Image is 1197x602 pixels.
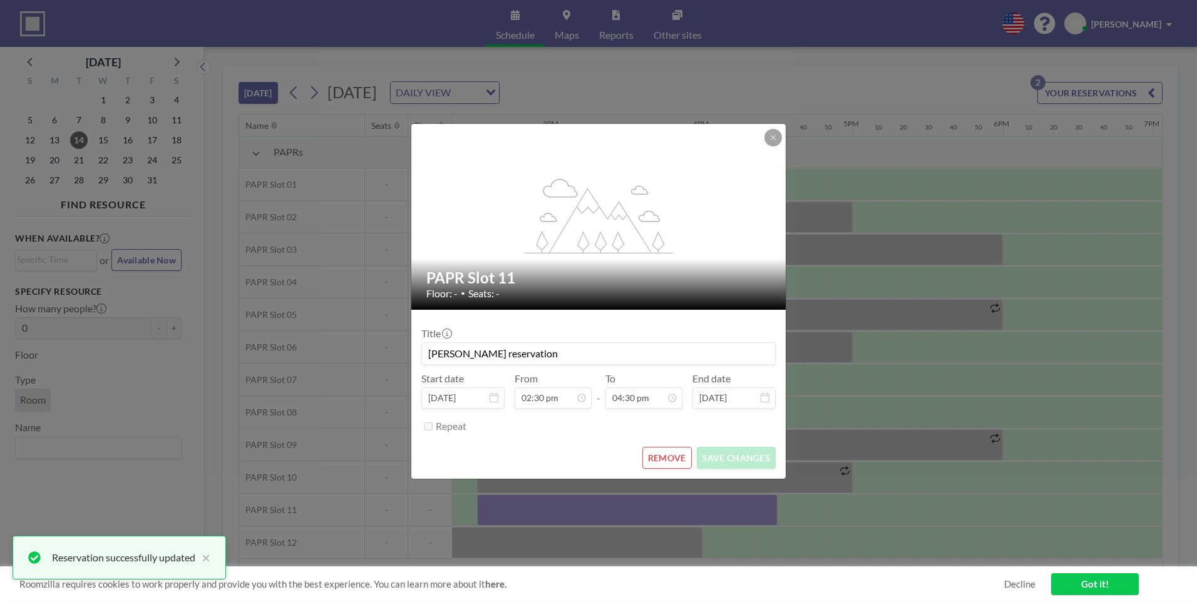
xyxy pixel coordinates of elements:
span: Roomzilla requires cookies to work properly and provide you with the best experience. You can lea... [19,578,1004,590]
label: To [605,372,615,385]
button: close [195,550,210,565]
h2: PAPR Slot 11 [426,268,772,287]
label: From [515,372,538,385]
span: Floor: - [426,287,458,300]
input: (No title) [422,343,775,364]
span: • [461,288,465,298]
a: Got it! [1051,573,1139,595]
label: Title [421,327,451,340]
span: Seats: - [468,287,500,300]
label: Start date [421,372,464,385]
button: SAVE CHANGES [697,447,776,469]
span: - [597,377,600,404]
a: Decline [1004,578,1035,590]
button: REMOVE [642,447,692,469]
div: Reservation successfully updated [52,550,195,565]
label: End date [692,372,731,385]
a: here. [485,578,506,589]
g: flex-grow: 1.2; [525,178,673,253]
label: Repeat [436,420,466,432]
